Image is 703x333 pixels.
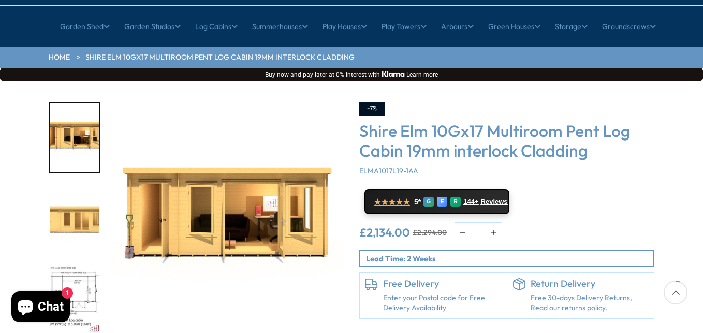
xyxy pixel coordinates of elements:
a: Storage [555,13,588,39]
p: Free 30-days Delivery Returns, Read our returns policy. [531,293,649,313]
a: Green Houses [488,13,540,39]
ins: £2,134.00 [359,227,410,238]
h6: Free Delivery [383,278,502,289]
a: Shire Elm 10Gx17 Multiroom Pent Log Cabin 19mm interlock Cladding [85,52,355,63]
span: ELMA1017L19-1AA [359,166,418,175]
div: 1 / 10 [49,102,100,173]
p: Lead Time: 2 Weeks [366,253,653,264]
a: HOME [49,52,70,63]
div: R [450,197,461,207]
inbox-online-store-chat: Shopify online store chat [8,291,73,325]
h6: Return Delivery [531,278,649,289]
div: 2 / 10 [49,183,100,254]
a: Log Cabins [195,13,238,39]
span: ★★★★★ [374,197,410,207]
div: -7% [359,102,385,116]
img: Elm2990x50909_9x16_8000LIFESTYLE_ebb03b52-3ad0-433a-96f0-8190fa0c79cb_200x200.jpg [50,103,99,172]
h3: Shire Elm 10Gx17 Multiroom Pent Log Cabin 19mm interlock Cladding [359,121,654,161]
img: Elm2990x50909_9x16_8000_578f2222-942b-4b45-bcfa-3677885ef887_200x200.jpg [50,184,99,253]
a: Enter your Postal code for Free Delivery Availability [383,293,502,313]
a: Garden Studios [124,13,181,39]
del: £2,294.00 [413,229,447,236]
span: Reviews [481,198,508,206]
div: G [423,197,434,207]
a: Play Houses [323,13,367,39]
a: Summerhouses [252,13,308,39]
a: Arbours [441,13,474,39]
span: 144+ [463,198,478,206]
div: E [437,197,447,207]
a: Garden Shed [60,13,110,39]
a: Play Towers [382,13,427,39]
a: Groundscrews [602,13,656,39]
a: ★★★★★ 5* G E R 144+ Reviews [364,189,509,214]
